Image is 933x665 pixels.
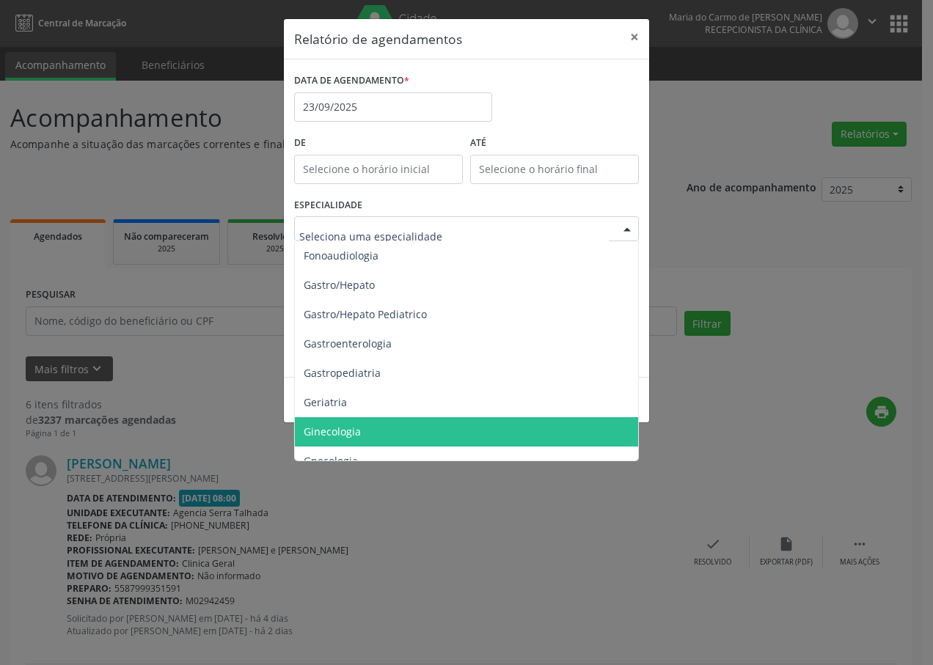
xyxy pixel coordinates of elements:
span: Geriatria [304,395,347,409]
h5: Relatório de agendamentos [294,29,462,48]
span: Ginecologia [304,425,361,438]
span: Gnecologia [304,454,358,468]
button: Close [620,19,649,55]
input: Selecione o horário inicial [294,155,463,184]
label: DATA DE AGENDAMENTO [294,70,409,92]
input: Seleciona uma especialidade [299,221,609,251]
span: Gastropediatria [304,366,381,380]
input: Selecione o horário final [470,155,639,184]
span: Gastro/Hepato [304,278,375,292]
label: De [294,132,463,155]
input: Selecione uma data ou intervalo [294,92,492,122]
span: Fonoaudiologia [304,249,378,262]
label: ESPECIALIDADE [294,194,362,217]
span: Gastro/Hepato Pediatrico [304,307,427,321]
span: Gastroenterologia [304,337,392,350]
label: ATÉ [470,132,639,155]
